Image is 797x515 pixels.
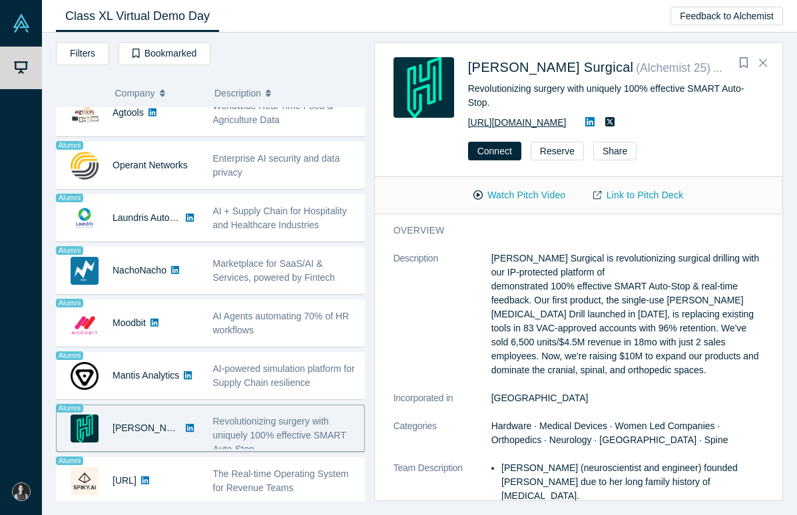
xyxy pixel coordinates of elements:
img: Spiky.ai's Logo [71,467,99,495]
div: Revolutionizing surgery with uniquely 100% effective SMART Auto-Stop. [468,82,764,110]
button: Filters [56,42,109,65]
span: AI-powered simulation platform for Supply Chain resilience [213,363,355,388]
img: Mantis Analytics's Logo [71,362,99,390]
button: Description [214,79,356,107]
button: Share [593,142,637,160]
button: Watch Pitch Video [459,184,579,207]
span: The Real-time Operating System for Revenue Teams [213,468,349,493]
span: Alumni [56,299,83,307]
button: Bookmarked [119,42,210,65]
img: Agtools's Logo [71,99,99,127]
span: Company [115,79,155,107]
img: Hubly Surgical's Logo [394,57,454,118]
button: Bookmark [734,54,753,73]
span: Alumni [56,456,83,465]
a: Link to Pitch Deck [579,184,697,207]
span: Alumni [56,246,83,255]
span: Marketplace for SaaS/AI & Services, powered by Fintech [213,258,336,283]
dt: Categories [394,419,491,461]
p: [PERSON_NAME] Surgical is revolutionizing surgical drilling with our IP-protected platform of dem... [491,252,764,377]
img: Operant Networks's Logo [71,152,99,180]
span: Alumni [56,404,83,413]
h3: overview [394,224,745,238]
a: [PERSON_NAME] Surgical [113,423,226,433]
button: Connect [468,142,521,160]
button: Company [115,79,201,107]
dt: Description [394,252,491,391]
button: Reserve [531,142,584,160]
a: [URL][DOMAIN_NAME] [468,117,567,128]
button: Close [753,53,773,74]
img: Hubly Surgical's Logo [71,415,99,442]
span: Hardware · Medical Devices · Women Led Companies · Orthopedics · Neurology · [GEOGRAPHIC_DATA] · ... [491,421,728,445]
span: Revolutionizing surgery with uniquely 100% effective SMART Auto-Stop. [213,416,346,454]
img: Moodbit's Logo [71,309,99,337]
a: NachoNacho [113,265,166,275]
span: Alumni [56,194,83,202]
a: Mantis Analytics [113,370,179,381]
img: NachoNacho's Logo [71,257,99,285]
a: Moodbit [113,317,146,328]
span: Enterprise AI security and data privacy [213,153,340,178]
span: AI + Supply Chain for Hospitality and Healthcare Industries [213,206,347,230]
li: [PERSON_NAME] (neuroscientist and engineer) founded [PERSON_NAME] due to her long family history ... [501,461,764,503]
img: Laundris Autonomous Inventory Management's Logo [71,204,99,232]
img: Negar Rajabi's Account [12,482,31,501]
small: ( Alchemist 25 ) [636,61,710,75]
img: Alchemist Vault Logo [12,14,31,33]
a: Agtools [113,107,144,118]
span: AI Agents automating 70% of HR workflows [213,311,350,335]
dd: [GEOGRAPHIC_DATA] [491,391,764,405]
button: Feedback to Alchemist [670,7,783,25]
span: Alumni [56,141,83,150]
span: Alumni [56,351,83,360]
a: [URL] [113,475,136,486]
a: Class XL Virtual Demo Day [56,1,219,32]
span: Worldwide Real Time Food & Agriculture Data [213,100,334,125]
a: Operant Networks [113,160,188,170]
span: Description [214,79,261,107]
dt: Incorporated in [394,391,491,419]
span: Alumni [713,65,740,73]
a: [PERSON_NAME] Surgical [468,60,634,75]
a: Laundris Autonomous Inventory Management [113,212,301,223]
